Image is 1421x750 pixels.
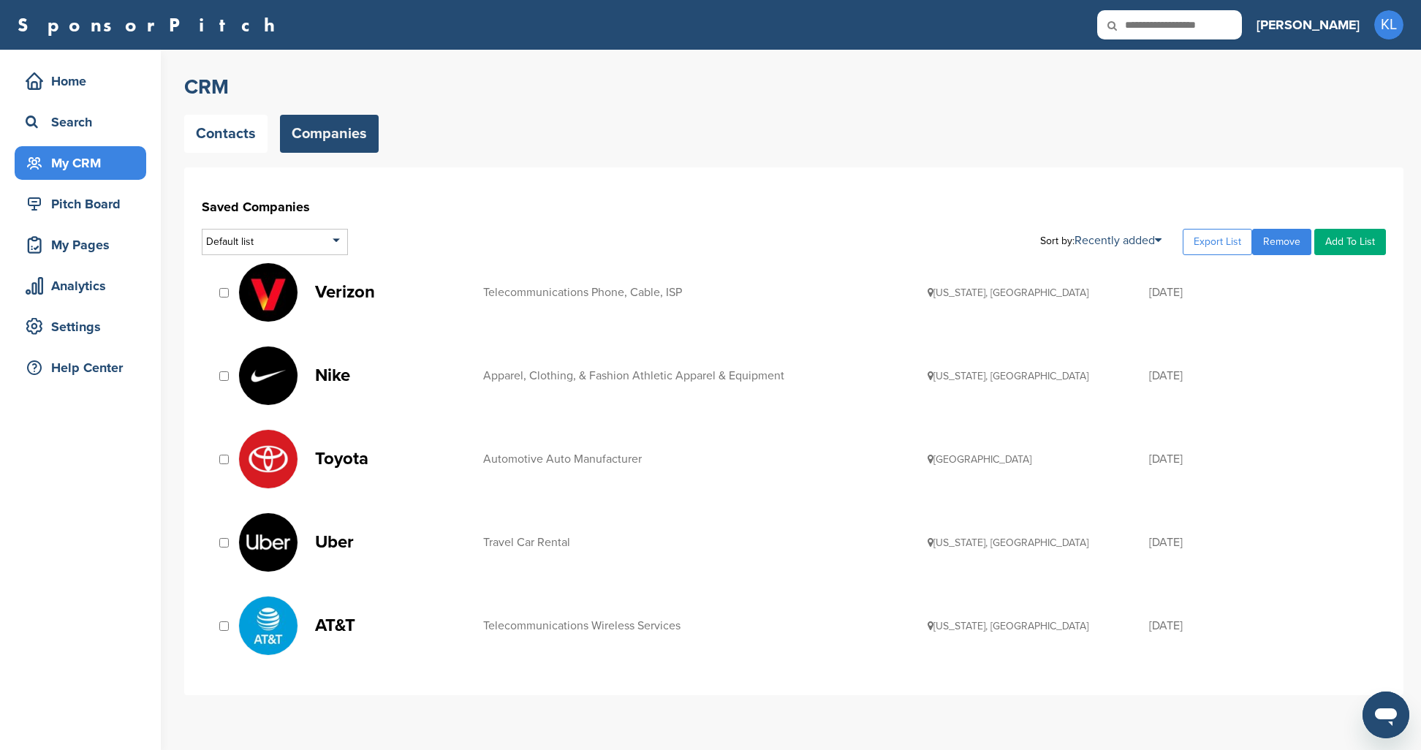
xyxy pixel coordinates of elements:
div: Automotive Auto Manufacturer [483,453,928,465]
div: Apparel, Clothing, & Fashion Athletic Apparel & Equipment [483,370,928,382]
p: Toyota [315,450,469,468]
a: Toyota logo Toyota Automotive Auto Manufacturer [GEOGRAPHIC_DATA] [DATE] [238,429,1371,489]
div: Settings [22,314,146,340]
div: [US_STATE], [GEOGRAPHIC_DATA] [928,537,1150,548]
a: Recently added [1075,233,1162,248]
h3: [PERSON_NAME] [1257,15,1360,35]
iframe: Button to launch messaging window [1363,692,1409,738]
div: My CRM [22,150,146,176]
a: Remove [1252,229,1311,255]
div: [GEOGRAPHIC_DATA] [928,454,1150,465]
img: P hn 5tr 400x400 [239,263,298,322]
a: Search [15,105,146,139]
a: Nike logo Nike Apparel, Clothing, & Fashion Athletic Apparel & Equipment [US_STATE], [GEOGRAPHIC_... [238,346,1371,406]
a: Settings [15,310,146,344]
a: Home [15,64,146,98]
a: Contacts [184,115,268,153]
img: Uber logo [239,513,298,572]
p: Nike [315,366,469,385]
div: [US_STATE], [GEOGRAPHIC_DATA] [928,621,1150,632]
div: Default list [202,229,348,255]
div: [DATE] [1149,287,1371,298]
a: P hn 5tr 400x400 Verizon Telecommunications Phone, Cable, ISP [US_STATE], [GEOGRAPHIC_DATA] [DATE] [238,262,1371,322]
div: [DATE] [1149,620,1371,632]
a: Uber logo Uber Travel Car Rental [US_STATE], [GEOGRAPHIC_DATA] [DATE] [238,512,1371,572]
div: Analytics [22,273,146,299]
a: Companies [280,115,379,153]
a: Export List [1183,229,1252,255]
a: Tpli2eyp 400x400 AT&T Telecommunications Wireless Services [US_STATE], [GEOGRAPHIC_DATA] [DATE] [238,596,1371,656]
div: Telecommunications Phone, Cable, ISP [483,287,928,298]
div: Pitch Board [22,191,146,217]
div: [US_STATE], [GEOGRAPHIC_DATA] [928,371,1150,382]
h1: Saved Companies [202,194,1386,220]
img: Toyota logo [239,430,298,488]
div: Search [22,109,146,135]
div: [DATE] [1149,453,1371,465]
div: Home [22,68,146,94]
div: My Pages [22,232,146,258]
div: [DATE] [1149,370,1371,382]
p: Verizon [315,283,469,301]
a: Pitch Board [15,187,146,221]
div: Sort by: [1040,235,1162,246]
a: [PERSON_NAME] [1257,9,1360,41]
a: My CRM [15,146,146,180]
a: Help Center [15,351,146,385]
div: Help Center [22,355,146,381]
div: [US_STATE], [GEOGRAPHIC_DATA] [928,287,1150,298]
p: AT&T [315,616,469,635]
div: Travel Car Rental [483,537,928,548]
a: My Pages [15,228,146,262]
img: Tpli2eyp 400x400 [239,596,298,655]
div: Telecommunications Wireless Services [483,620,928,632]
a: Analytics [15,269,146,303]
p: Uber [315,533,469,551]
div: [DATE] [1149,537,1371,548]
h2: CRM [184,74,1403,100]
a: Add To List [1314,229,1386,255]
span: KL [1374,10,1403,39]
a: SponsorPitch [18,15,284,34]
img: Nike logo [239,346,298,405]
